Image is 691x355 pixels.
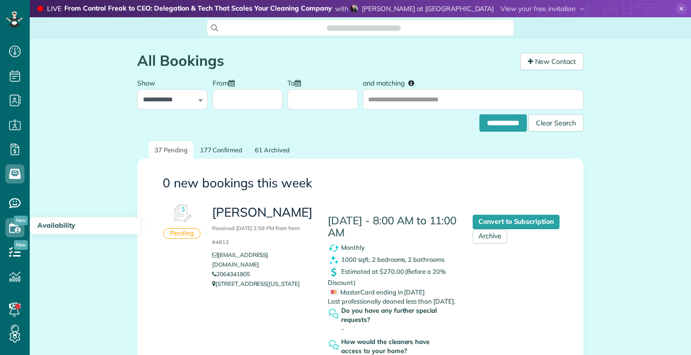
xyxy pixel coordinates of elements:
[350,5,358,12] img: shania-gladwell-6797a017bd7bf123f9365e7c430506f42b0a3696308763b8e5c002cb2b4c4d73.jpg
[528,116,584,123] a: Clear Search
[212,206,313,247] h3: [PERSON_NAME]
[212,270,250,278] a: 2064341805
[328,308,340,320] img: question_symbol_icon-fa7b350da2b2fea416cef77984ae4cf4944ea5ab9e3d5925827a5d6b7129d3f6.png
[149,141,193,159] a: 37 Pending
[163,176,558,190] h3: 0 new bookings this week
[329,288,425,296] span: MasterCard ending in [DATE]
[328,339,340,351] img: question_symbol_icon-fa7b350da2b2fea416cef77984ae4cf4944ea5ab9e3d5925827a5d6b7129d3f6.png
[167,199,196,228] img: Booking #595144
[213,73,239,91] label: From
[212,225,300,245] small: Received [DATE] 2:58 PM from form #4813
[328,215,458,238] h4: [DATE] - 8:00 AM to 11:00 AM
[328,268,446,286] span: Estimated at $270.00 (Before a 20% Discount)
[335,4,348,13] span: with
[362,4,494,13] span: [PERSON_NAME] at [GEOGRAPHIC_DATA]
[37,221,75,230] span: Availability
[212,279,313,289] p: [STREET_ADDRESS][US_STATE]
[249,141,296,159] a: 61 Archived
[328,242,340,254] img: recurrence_symbol_icon-7cc721a9f4fb8f7b0289d3d97f09a2e367b638918f1a67e51b1e7d8abe5fb8d8.png
[328,266,340,278] img: dollar_symbol_icon-bd8a6898b2649ec353a9eba708ae97d8d7348bddd7d2aed9b7e4bf5abd9f4af5.png
[163,228,201,239] div: Pending
[341,244,365,251] span: Monthly
[341,256,444,263] span: 1000 sqft, 2 bedrooms, 2 bathrooms
[64,4,332,14] strong: From Control Freak to CEO: Delegation & Tech That Scales Your Cleaning Company
[328,254,340,266] img: clean_symbol_icon-dd072f8366c07ea3eb8378bb991ecd12595f4b76d916a6f83395f9468ae6ecae.png
[212,251,268,268] a: [EMAIL_ADDRESS][DOMAIN_NAME]
[287,73,306,91] label: To
[520,53,584,70] a: New Contact
[341,325,344,332] span: -
[473,215,560,229] a: Convert to Subscription
[14,216,28,225] span: New
[14,240,28,250] span: New
[336,23,391,33] span: Search ZenMaid…
[528,114,584,132] div: Clear Search
[341,306,438,324] strong: Do you have any further special requests?
[194,141,249,159] a: 177 Confirmed
[137,53,513,69] h1: All Bookings
[363,73,421,91] label: and matching
[473,229,507,244] a: Archive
